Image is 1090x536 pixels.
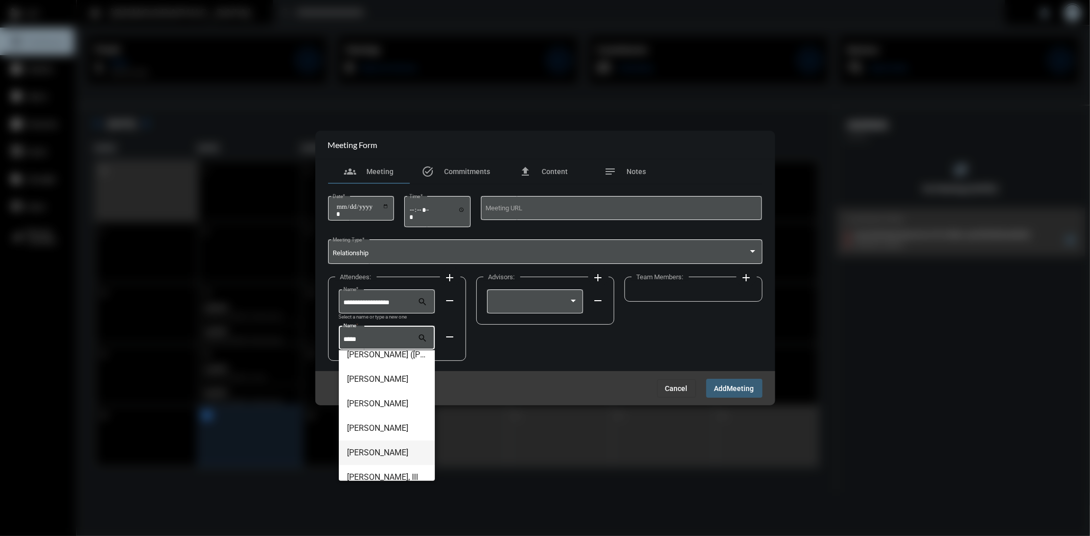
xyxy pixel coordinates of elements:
span: [PERSON_NAME] [347,416,427,441]
span: [PERSON_NAME], III [347,465,427,490]
mat-icon: search [418,297,430,309]
label: Attendees: [335,273,377,281]
mat-icon: remove [444,295,456,307]
mat-icon: file_upload [519,165,531,178]
mat-icon: add [444,272,456,284]
label: Team Members: [632,273,689,281]
mat-icon: notes [605,165,617,178]
mat-icon: add [740,272,753,284]
mat-icon: remove [592,295,605,307]
span: Relationship [333,249,368,257]
span: [PERSON_NAME] [347,392,427,416]
span: Cancel [665,384,688,393]
button: AddMeeting [706,379,762,398]
label: Advisors: [483,273,520,281]
mat-icon: groups [344,165,356,178]
span: [PERSON_NAME] ([PERSON_NAME]) [PERSON_NAME] [347,343,427,367]
mat-icon: add [592,272,605,284]
button: Cancel [657,379,696,398]
h2: Meeting Form [328,140,378,150]
span: Content [542,167,568,176]
span: [PERSON_NAME] [347,367,427,392]
mat-icon: task_alt [422,165,434,178]
span: Meeting [366,167,393,176]
mat-hint: Select a name or type a new one [339,314,407,320]
span: Meeting [727,384,754,393]
span: Commitments [445,167,491,176]
mat-icon: remove [444,331,456,343]
span: [PERSON_NAME] [347,441,427,465]
span: Add [714,384,727,393]
mat-icon: search [418,333,430,345]
span: Notes [627,167,646,176]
